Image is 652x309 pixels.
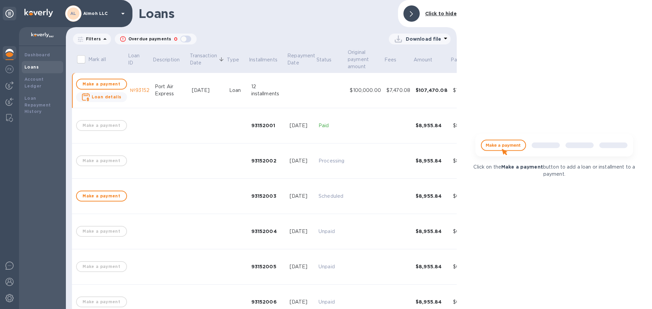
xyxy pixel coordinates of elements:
[319,228,344,235] p: Unpaid
[249,56,286,63] span: Installments
[92,94,122,99] b: Loan details
[24,9,53,17] img: Logo
[414,56,433,63] p: Amount
[24,77,44,89] b: Account Ledger
[251,157,284,164] div: 93152002
[348,49,383,70] span: Original payment amount
[290,122,313,129] div: [DATE]
[453,263,477,270] div: $0.00
[416,157,448,164] div: $8,955.84
[76,191,127,201] button: Make a payment
[24,96,51,114] b: Loan Repayment History
[416,193,448,199] div: $8,955.84
[192,87,224,94] div: [DATE]
[82,192,121,200] span: Make a payment
[82,80,121,88] span: Make a payment
[453,157,477,165] div: $8,955.84
[251,83,284,97] div: 12 installments
[453,298,477,306] div: $0.00
[406,36,441,42] p: Download file
[453,228,477,235] div: $0.00
[5,65,14,73] img: Foreign exchange
[348,49,374,70] p: Original payment amount
[350,87,381,94] div: $100,000.00
[153,56,188,63] span: Description
[83,11,117,16] p: Aimoh LLC
[384,56,397,63] p: Fees
[453,193,477,200] div: $0.00
[386,87,410,94] div: $7,470.08
[115,34,197,44] button: Overdue payments0
[24,64,39,70] b: Loans
[416,298,448,305] div: $8,955.84
[139,6,393,21] h1: Loans
[128,36,171,42] p: Overdue payments
[451,56,470,63] span: Paid
[88,56,106,63] p: Mark all
[251,228,284,235] div: 93152004
[290,298,313,306] div: [DATE]
[319,157,344,165] p: Processing
[251,193,284,199] div: 93152003
[290,193,313,200] div: [DATE]
[251,298,284,305] div: 93152006
[251,263,284,270] div: 93152005
[319,263,344,270] p: Unpaid
[416,263,448,270] div: $8,955.84
[290,157,313,165] div: [DATE]
[229,87,246,94] div: Loan
[451,56,461,63] p: Paid
[416,228,448,235] div: $8,955.84
[70,11,76,16] b: AL
[319,193,344,200] p: Scheduled
[76,92,127,102] button: Loan details
[130,87,149,94] div: №93152
[83,36,101,42] p: Filters
[425,11,457,16] b: Click to hide
[384,56,405,63] span: Fees
[190,52,226,66] span: Transaction Date
[24,52,50,57] b: Dashboard
[76,79,127,90] button: Make a payment
[190,52,217,66] p: Transaction Date
[128,52,143,66] p: Loan ID
[416,87,448,94] div: $107,470.08
[174,36,178,43] p: 0
[453,122,477,129] div: $8,955.84
[249,56,277,63] p: Installments
[290,228,313,235] div: [DATE]
[290,263,313,270] div: [DATE]
[287,52,315,66] p: Repayment Date
[227,56,248,63] span: Type
[416,122,448,129] div: $8,955.84
[319,298,344,306] p: Unpaid
[155,83,186,97] div: Port Air Express
[3,7,16,20] div: Unpin categories
[453,87,477,94] div: $17,911.68
[227,56,239,63] p: Type
[414,56,441,63] span: Amount
[319,122,344,129] p: Paid
[153,56,180,63] p: Description
[251,122,284,129] div: 93152001
[316,56,332,63] p: Status
[128,52,151,66] span: Loan ID
[501,164,543,170] b: Make a payment
[470,163,639,178] p: Click on the button to add a loan or installment to a payment.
